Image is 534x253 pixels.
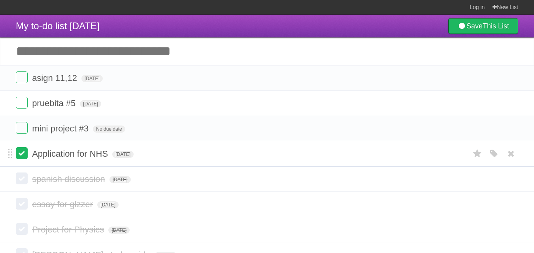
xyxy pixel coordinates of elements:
span: essay for glzzer [32,199,95,209]
span: [DATE] [109,176,131,183]
label: Done [16,223,28,235]
span: Application for NHS [32,149,110,159]
label: Done [16,71,28,83]
span: asign 11,12 [32,73,79,83]
label: Done [16,147,28,159]
label: Done [16,172,28,184]
label: Star task [470,147,485,160]
span: [DATE] [80,100,101,107]
span: No due date [93,126,125,133]
span: My to-do list [DATE] [16,21,100,31]
span: [DATE] [112,151,134,158]
label: Done [16,122,28,134]
span: [DATE] [97,201,119,208]
a: SaveThis List [448,18,518,34]
label: Done [16,97,28,109]
label: Done [16,198,28,210]
span: [DATE] [108,227,130,234]
span: spanish discussion [32,174,107,184]
span: Project for Physics [32,225,106,234]
b: This List [483,22,509,30]
span: [DATE] [81,75,103,82]
span: mini project #3 [32,124,91,133]
span: pruebita #5 [32,98,77,108]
